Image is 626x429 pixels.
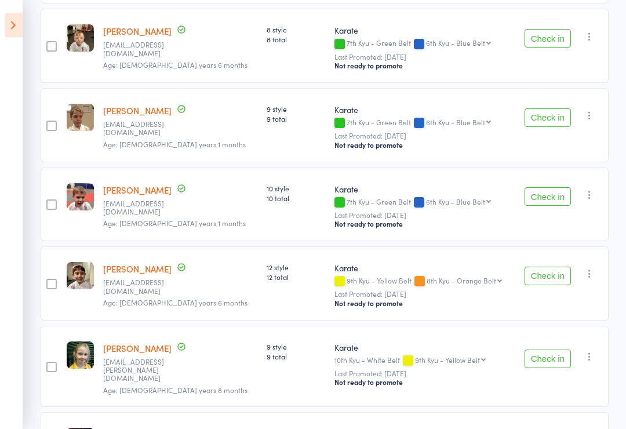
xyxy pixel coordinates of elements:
[103,41,179,58] small: roonsuerabbitt@gmail.com
[267,35,325,45] span: 8 total
[334,184,511,195] div: Karate
[426,39,485,47] div: 6th Kyu - Blue Belt
[103,219,246,228] span: Age: [DEMOGRAPHIC_DATA] years 1 months
[103,358,179,383] small: alaura.rouse@gmail.com
[334,198,511,208] div: 7th Kyu - Green Belt
[267,184,325,194] span: 10 style
[415,357,480,364] div: 9th Kyu - Yellow Belt
[267,352,325,362] span: 9 total
[267,25,325,35] span: 8 style
[67,104,94,132] img: image1655788601.png
[334,39,511,49] div: 7th Kyu - Green Belt
[267,104,325,114] span: 9 style
[426,198,485,206] div: 6th Kyu - Blue Belt
[334,277,511,287] div: 9th Kyu - Yellow Belt
[334,104,511,116] div: Karate
[334,53,511,61] small: Last Promoted: [DATE]
[267,342,325,352] span: 9 style
[334,263,511,274] div: Karate
[334,25,511,37] div: Karate
[525,109,571,128] button: Check in
[334,220,511,229] div: Not ready to promote
[267,114,325,124] span: 9 total
[334,357,511,366] div: 10th Kyu - White Belt
[103,279,179,296] small: abby.field97@hotmail.com
[334,141,511,150] div: Not ready to promote
[103,386,248,395] span: Age: [DEMOGRAPHIC_DATA] years 8 months
[334,132,511,140] small: Last Promoted: [DATE]
[334,342,511,354] div: Karate
[334,299,511,308] div: Not ready to promote
[426,119,485,126] div: 6th Kyu - Blue Belt
[103,121,179,137] small: janeg1508@gmail.com
[67,184,94,211] img: image1656393503.png
[67,25,94,52] img: image1714454198.png
[334,370,511,378] small: Last Promoted: [DATE]
[103,298,248,308] span: Age: [DEMOGRAPHIC_DATA] years 6 months
[334,290,511,299] small: Last Promoted: [DATE]
[334,212,511,220] small: Last Promoted: [DATE]
[267,272,325,282] span: 12 total
[103,263,172,275] a: [PERSON_NAME]
[103,200,179,217] small: janeg1508@gmail.com
[103,26,172,38] a: [PERSON_NAME]
[427,277,496,285] div: 8th Kyu - Orange Belt
[334,378,511,387] div: Not ready to promote
[103,140,246,150] span: Age: [DEMOGRAPHIC_DATA] years 1 months
[67,263,94,290] img: image1719381075.png
[525,350,571,369] button: Check in
[334,61,511,71] div: Not ready to promote
[103,184,172,197] a: [PERSON_NAME]
[103,343,172,355] a: [PERSON_NAME]
[525,267,571,286] button: Check in
[334,119,511,129] div: 7th Kyu - Green Belt
[267,194,325,203] span: 10 total
[103,105,172,117] a: [PERSON_NAME]
[67,342,94,369] img: image1747117888.png
[525,188,571,206] button: Check in
[267,263,325,272] span: 12 style
[103,60,248,70] span: Age: [DEMOGRAPHIC_DATA] years 6 months
[525,30,571,48] button: Check in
